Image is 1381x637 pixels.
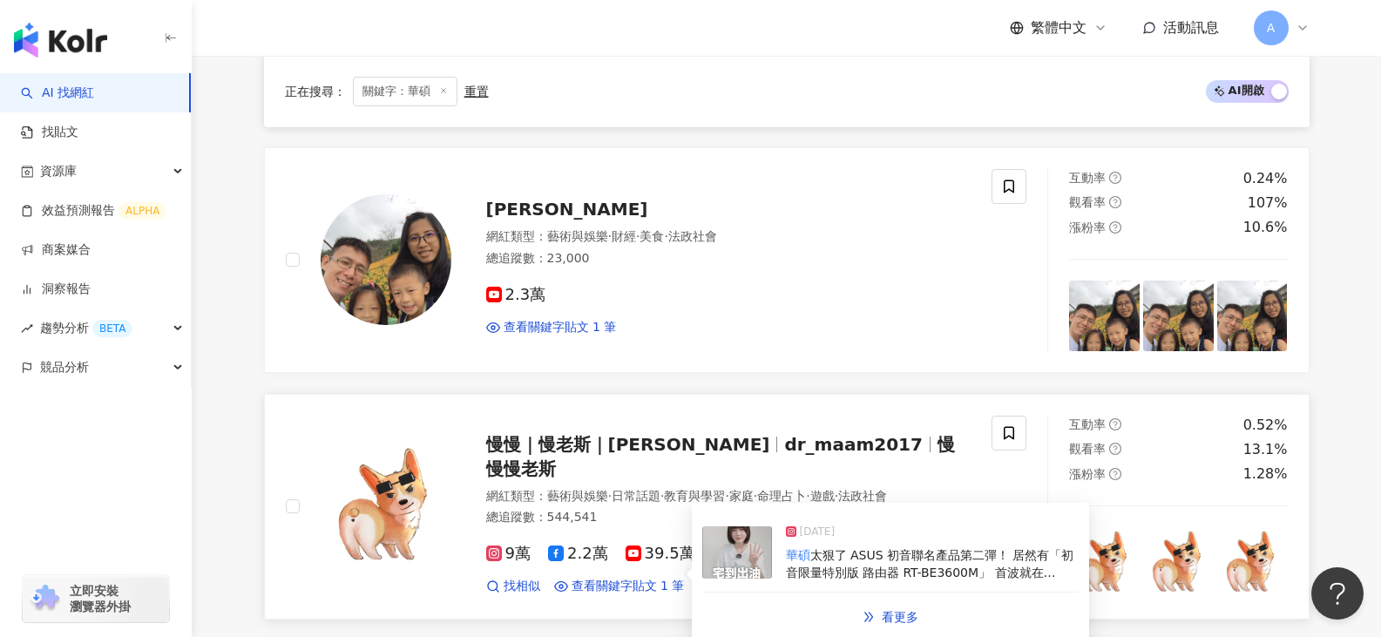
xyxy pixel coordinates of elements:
span: 39.5萬 [626,545,695,563]
iframe: Help Scout Beacon - Open [1311,567,1364,620]
img: post-image [1217,281,1288,351]
span: 正在搜尋 ： [285,85,346,98]
span: · [608,229,612,243]
span: 繁體中文 [1031,18,1087,37]
span: 漲粉率 [1069,467,1106,481]
span: 觀看率 [1069,195,1106,209]
span: 慢慢｜慢老斯｜[PERSON_NAME] [486,434,770,455]
span: 活動訊息 [1163,19,1219,36]
span: · [806,489,809,503]
span: 競品分析 [40,348,89,387]
span: 遊戲 [810,489,835,503]
span: 藝術與娛樂 [547,229,608,243]
a: 查看關鍵字貼文 1 筆 [486,319,617,336]
span: A [1267,18,1276,37]
a: 效益預測報告ALPHA [21,202,166,220]
span: dr_maam2017 [784,434,923,455]
a: 查看關鍵字貼文 1 筆 [554,578,685,595]
span: 日常話題 [612,489,660,503]
span: 資源庫 [40,152,77,191]
div: BETA [92,320,132,337]
div: 13.1% [1243,440,1288,459]
div: 1.28% [1243,464,1288,484]
span: 關鍵字：華碩 [353,77,457,106]
span: 家庭 [729,489,754,503]
span: 找相似 [504,578,540,595]
img: chrome extension [28,585,62,613]
div: 總追蹤數 ： 23,000 [486,250,971,268]
span: 2.3萬 [486,286,546,304]
a: 找相似 [486,578,540,595]
img: post-image [1069,281,1140,351]
a: KOL Avatar慢慢｜慢老斯｜[PERSON_NAME]dr_maam2017慢慢慢老斯網紅類型：藝術與娛樂·日常話題·教育與學習·家庭·命理占卜·遊戲·法政社會總追蹤數：544,5419萬... [264,394,1310,620]
span: 法政社會 [838,489,887,503]
img: post-image [702,526,772,579]
a: searchAI 找網紅 [21,85,94,102]
span: question-circle [1109,221,1121,234]
span: 慢慢慢老斯 [486,434,955,479]
span: question-circle [1109,443,1121,455]
img: post-image [1143,527,1214,598]
span: · [725,489,728,503]
span: 互動率 [1069,171,1106,185]
span: 命理占卜 [757,489,806,503]
div: 0.24% [1243,169,1288,188]
span: 查看關鍵字貼文 1 筆 [572,578,685,595]
a: chrome extension立即安裝 瀏覽器外掛 [23,575,169,622]
a: 洞察報告 [21,281,91,298]
span: question-circle [1109,468,1121,480]
a: KOL Avatar[PERSON_NAME]網紅類型：藝術與娛樂·財經·美食·法政社會總追蹤數：23,0002.3萬查看關鍵字貼文 1 筆互動率question-circle0.24%觀看率q... [264,147,1310,373]
span: 互動率 [1069,417,1106,431]
img: post-image [1069,527,1140,598]
div: 網紅類型 ： [486,488,971,505]
span: · [636,229,640,243]
span: · [608,489,612,503]
span: 藝術與娛樂 [547,489,608,503]
span: 教育與學習 [664,489,725,503]
mark: 華碩 [786,548,810,562]
div: 10.6% [1243,218,1288,237]
span: · [664,229,667,243]
span: 觀看率 [1069,442,1106,456]
span: · [835,489,838,503]
img: post-image [1143,281,1214,351]
div: 107% [1248,193,1288,213]
span: [PERSON_NAME] [486,199,648,220]
a: 找貼文 [21,124,78,141]
span: question-circle [1109,196,1121,208]
img: KOL Avatar [321,194,451,325]
span: question-circle [1109,172,1121,184]
img: post-image [1217,527,1288,598]
span: 看更多 [882,610,918,624]
span: [DATE] [800,524,836,541]
span: 趨勢分析 [40,308,132,348]
span: 漲粉率 [1069,220,1106,234]
span: · [754,489,757,503]
a: 商案媒合 [21,241,91,259]
span: 立即安裝 瀏覽器外掛 [70,583,131,614]
span: 9萬 [486,545,531,563]
span: double-right [863,611,875,623]
span: rise [21,322,33,335]
span: 法政社會 [668,229,717,243]
span: 美食 [640,229,664,243]
div: 重置 [464,85,489,98]
div: 網紅類型 ： [486,228,971,246]
span: question-circle [1109,418,1121,430]
a: double-right看更多 [844,600,937,634]
span: 2.2萬 [548,545,608,563]
img: logo [14,23,107,58]
div: 總追蹤數 ： 544,541 [486,509,971,526]
span: 財經 [612,229,636,243]
img: KOL Avatar [321,441,451,572]
span: 查看關鍵字貼文 1 筆 [504,319,617,336]
div: 0.52% [1243,416,1288,435]
span: · [660,489,664,503]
